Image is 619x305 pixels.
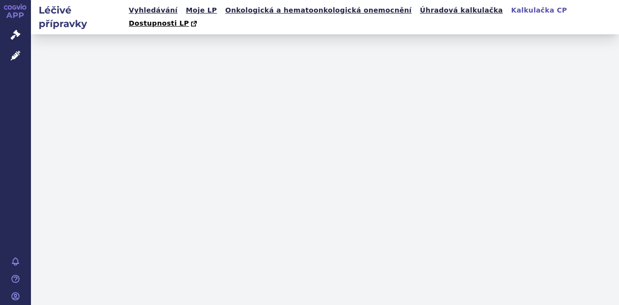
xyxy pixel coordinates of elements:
[126,17,202,30] a: Dostupnosti LP
[31,3,126,30] h2: Léčivé přípravky
[417,4,506,17] a: Úhradová kalkulačka
[183,4,220,17] a: Moje LP
[222,4,415,17] a: Onkologická a hematoonkologická onemocnění
[126,4,180,17] a: Vyhledávání
[129,19,189,27] span: Dostupnosti LP
[508,4,570,17] a: Kalkulačka CP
